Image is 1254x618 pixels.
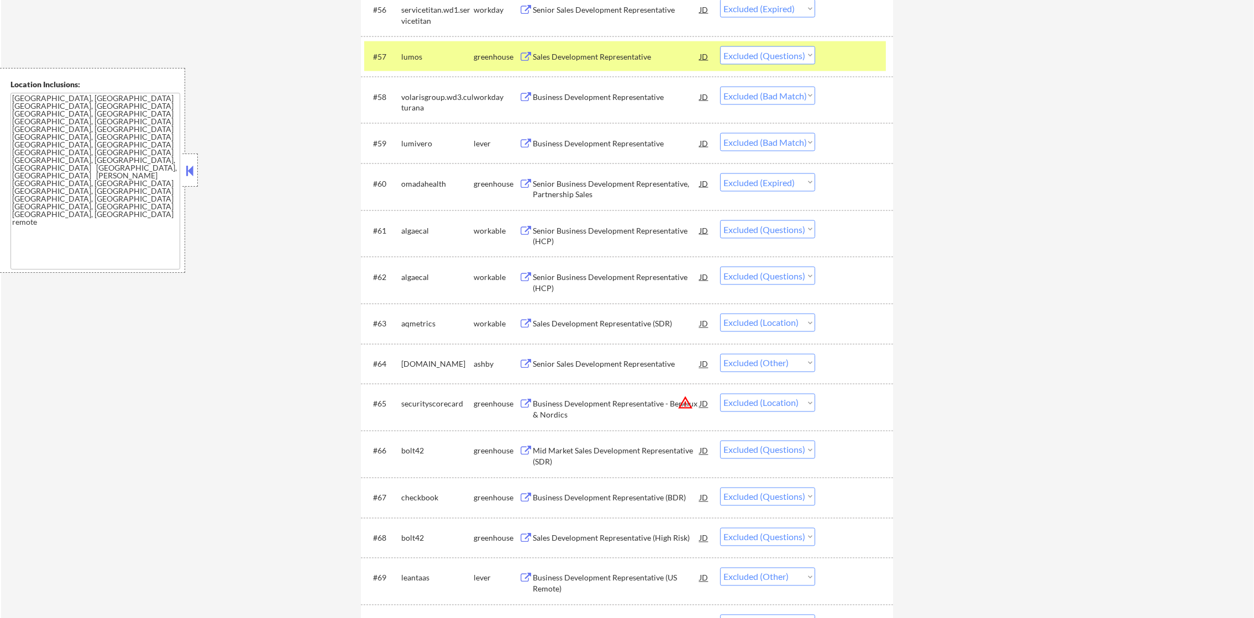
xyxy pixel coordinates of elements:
[373,4,392,15] div: #56
[678,395,693,411] button: warning_amber
[474,225,519,236] div: workable
[373,493,392,504] div: #67
[533,359,700,370] div: Senior Sales Development Representative
[699,488,710,508] div: JD
[533,446,700,467] div: Mid Market Sales Development Representative (SDR)
[699,46,710,66] div: JD
[699,528,710,548] div: JD
[533,399,700,420] div: Business Development Representative - Benelux & Nordics
[11,79,181,90] div: Location Inclusions:
[401,272,474,283] div: algaecal
[474,138,519,149] div: lever
[533,4,700,15] div: Senior Sales Development Representative
[474,573,519,584] div: lever
[401,319,474,330] div: aqmetrics
[474,4,519,15] div: workday
[699,173,710,193] div: JD
[474,178,519,189] div: greenhouse
[533,92,700,103] div: Business Development Representative
[401,399,474,410] div: securityscorecard
[401,51,474,62] div: lumos
[533,319,700,330] div: Sales Development Representative (SDR)
[401,533,474,544] div: bolt42
[699,314,710,334] div: JD
[699,394,710,414] div: JD
[401,178,474,189] div: omadahealth
[474,399,519,410] div: greenhouse
[373,178,392,189] div: #60
[401,4,474,26] div: servicetitan.wd1.servicetitan
[373,272,392,283] div: #62
[699,568,710,588] div: JD
[401,138,474,149] div: lumivero
[533,533,700,544] div: Sales Development Representative (High Risk)
[373,225,392,236] div: #61
[533,225,700,247] div: Senior Business Development Representative (HCP)
[373,319,392,330] div: #63
[373,573,392,584] div: #69
[401,225,474,236] div: algaecal
[474,446,519,457] div: greenhouse
[474,359,519,370] div: ashby
[699,267,710,287] div: JD
[373,533,392,544] div: #68
[474,272,519,283] div: workable
[474,493,519,504] div: greenhouse
[699,441,710,461] div: JD
[533,138,700,149] div: Business Development Representative
[373,359,392,370] div: #64
[373,51,392,62] div: #57
[401,446,474,457] div: bolt42
[533,573,700,594] div: Business Development Representative (US Remote)
[533,178,700,200] div: Senior Business Development Representative, Partnership Sales
[373,138,392,149] div: #59
[533,272,700,293] div: Senior Business Development Representative (HCP)
[699,133,710,153] div: JD
[699,354,710,374] div: JD
[699,220,710,240] div: JD
[373,446,392,457] div: #66
[699,87,710,107] div: JD
[373,399,392,410] div: #65
[533,51,700,62] div: Sales Development Representative
[474,51,519,62] div: greenhouse
[474,92,519,103] div: workday
[401,493,474,504] div: checkbook
[373,92,392,103] div: #58
[474,319,519,330] div: workable
[401,92,474,113] div: volarisgroup.wd3.culturana
[401,359,474,370] div: [DOMAIN_NAME]
[533,493,700,504] div: Business Development Representative (BDR)
[474,533,519,544] div: greenhouse
[401,573,474,584] div: leantaas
